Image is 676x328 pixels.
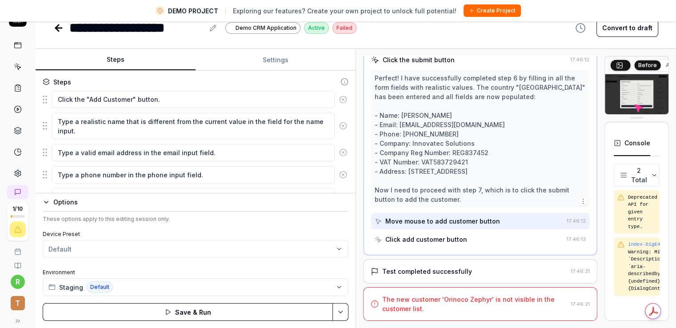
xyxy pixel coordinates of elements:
[596,19,658,37] button: Convert to draft
[371,213,589,229] button: Move mouse to add customer button17:46:12
[43,188,348,215] div: Suggestions
[53,77,71,87] div: Steps
[464,4,521,17] button: Create Project
[87,281,113,293] span: Default
[332,22,356,34] div: Failed
[43,268,348,276] label: Environment
[48,244,72,254] div: Default
[304,22,329,34] div: Active
[43,230,348,238] label: Device Preset
[382,295,567,313] div: The new customer 'Orinoco Zephyr' is not visible in the customer list.
[335,192,351,210] button: Remove step
[335,166,351,184] button: Remove step
[12,206,23,212] span: 1 / 10
[43,112,348,140] div: Suggestions
[4,255,32,269] a: Documentation
[4,241,32,255] a: Book a call with us
[36,49,196,71] button: Steps
[7,185,28,199] a: New conversation
[335,117,351,135] button: Remove step
[335,144,351,161] button: Remove step
[567,236,586,242] time: 17:46:13
[225,22,300,34] a: Demo CRM Application
[567,218,586,224] time: 17:46:12
[43,90,348,109] div: Suggestions
[570,56,589,63] time: 17:46:12
[236,24,296,32] span: Demo CRM Application
[628,241,675,292] pre: Warning: Missing `Description` or `aria-describedby={undefined}` for {DialogContent}.
[59,283,83,292] span: Staging
[571,301,590,307] time: 17:46:21
[614,131,650,156] button: Console
[383,55,455,64] div: Click the submit button
[628,194,657,231] pre: Deprecated API for given entry type.
[628,241,675,248] button: index-DigE4l9c.js:231:496
[382,267,472,276] div: Test completed successfully
[43,240,348,258] button: Default
[375,73,586,204] div: Perfect! I have successfully completed step 6 by filling in all the form fields with realistic va...
[634,60,660,70] button: Before
[628,241,675,248] div: index-DigE4l9c.js : 231 : 496
[53,197,348,208] div: Options
[570,19,591,37] button: View version history
[385,235,467,244] div: Click add customer button
[168,6,218,16] span: DEMO PROJECT
[11,275,25,289] button: r
[43,278,348,296] button: StagingDefault
[11,296,25,310] span: T
[43,303,333,321] button: Save & Run
[233,6,456,16] span: Exploring our features? Create your own project to unlock full potential!
[371,231,589,248] button: Click add customer button17:46:13
[605,74,668,114] img: Screenshot
[43,215,348,223] div: These options apply to this editing session only.
[43,165,348,184] div: Suggestions
[43,143,348,162] div: Suggestions
[43,197,348,208] button: Options
[196,49,356,71] button: Settings
[385,216,500,226] div: Move mouse to add customer button
[571,268,590,274] time: 17:46:21
[335,91,351,108] button: Remove step
[4,289,32,312] button: T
